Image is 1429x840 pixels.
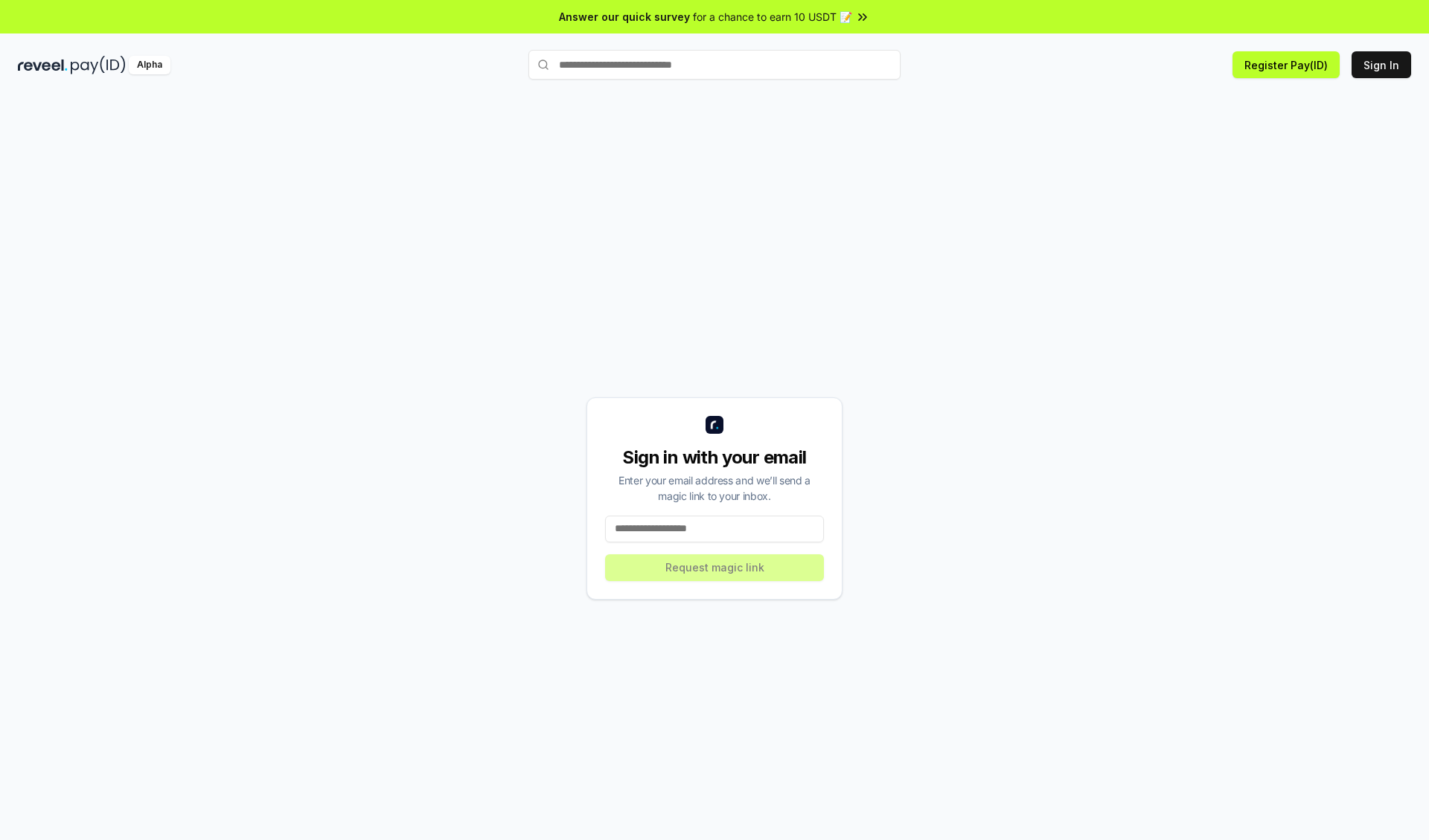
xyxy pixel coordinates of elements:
img: pay_id [71,56,126,74]
div: Enter your email address and we’ll send a magic link to your inbox. [605,472,824,504]
span: for a chance to earn 10 USDT 📝 [693,9,852,25]
div: Sign in with your email [605,446,824,469]
img: reveel_dark [18,56,68,74]
div: Alpha [129,56,170,74]
img: logo_small [706,416,723,434]
span: Answer our quick survey [559,9,690,25]
button: Register Pay(ID) [1233,51,1340,78]
button: Sign In [1352,51,1411,78]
